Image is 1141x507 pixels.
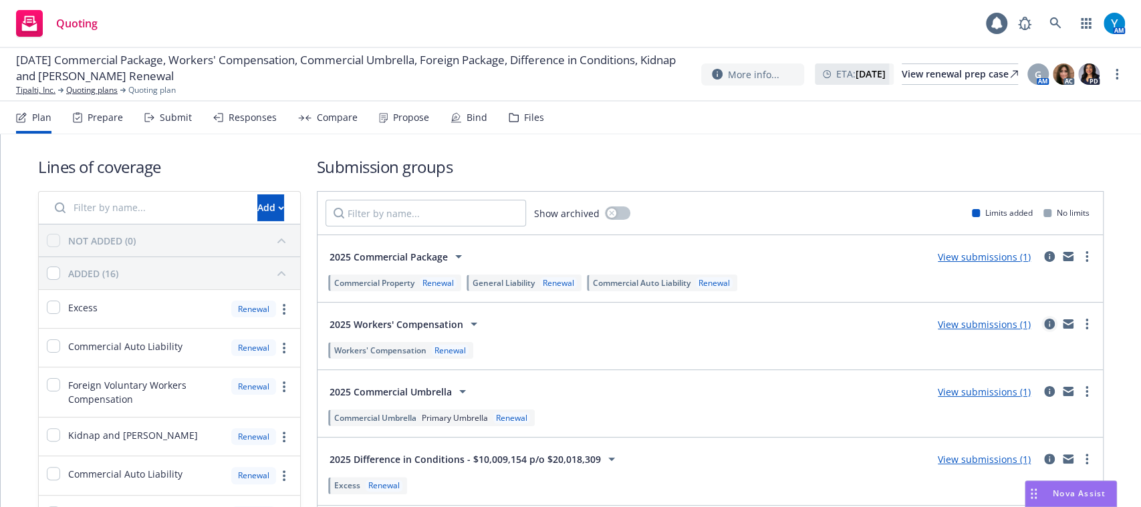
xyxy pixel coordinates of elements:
[128,84,176,96] span: Quoting plan
[330,452,601,466] span: 2025 Difference in Conditions - $10,009,154 p/o $20,018,309
[231,378,276,395] div: Renewal
[1053,488,1106,499] span: Nova Assist
[856,67,886,80] strong: [DATE]
[47,194,249,221] input: Filter by name...
[467,112,487,123] div: Bind
[1079,451,1095,467] a: more
[1043,207,1090,218] div: No limits
[334,277,414,289] span: Commercial Property
[16,52,690,84] span: [DATE] Commercial Package, Workers' Compensation, Commercial Umbrella, Foreign Package, Differenc...
[1060,383,1076,399] a: mail
[317,112,358,123] div: Compare
[701,63,804,86] button: More info...
[68,234,136,248] div: NOT ADDED (0)
[334,480,360,491] span: Excess
[326,243,471,270] button: 2025 Commercial Package
[1060,316,1076,332] a: mail
[1109,66,1125,82] a: more
[1060,248,1076,265] a: mail
[68,467,182,481] span: Commercial Auto Liability
[276,468,292,484] a: more
[330,317,463,331] span: 2025 Workers' Compensation
[534,206,600,220] span: Show archived
[1079,316,1095,332] a: more
[56,18,98,29] span: Quoting
[938,453,1031,466] a: View submissions (1)
[68,378,223,406] span: Foreign Voluntary Workers Compensation
[902,64,1018,84] div: View renewal prep case
[972,207,1033,218] div: Limits added
[1060,451,1076,467] a: mail
[1025,481,1042,506] div: Drag to move
[231,428,276,445] div: Renewal
[68,230,292,251] button: NOT ADDED (0)
[366,480,402,491] div: Renewal
[432,345,469,356] div: Renewal
[231,339,276,356] div: Renewal
[276,379,292,395] a: more
[68,267,118,281] div: ADDED (16)
[473,277,535,289] span: General Liability
[1035,67,1041,81] span: G
[593,277,690,289] span: Commercial Auto Liability
[68,428,198,442] span: Kidnap and [PERSON_NAME]
[1104,13,1125,34] img: photo
[540,277,577,289] div: Renewal
[696,277,733,289] div: Renewal
[1041,451,1057,467] a: circleInformation
[938,250,1031,263] a: View submissions (1)
[330,385,452,399] span: 2025 Commercial Umbrella
[1025,480,1117,507] button: Nova Assist
[276,429,292,445] a: more
[16,84,55,96] a: Tipalti, Inc.
[326,378,475,405] button: 2025 Commercial Umbrella
[393,112,429,123] div: Propose
[493,412,530,424] div: Renewal
[68,263,292,284] button: ADDED (16)
[66,84,118,96] a: Quoting plans
[231,301,276,317] div: Renewal
[330,250,448,264] span: 2025 Commercial Package
[938,385,1031,398] a: View submissions (1)
[1073,10,1100,37] a: Switch app
[836,67,886,81] span: ETA :
[728,67,779,81] span: More info...
[1078,63,1100,85] img: photo
[334,412,416,424] span: Commercial Umbrella
[524,112,544,123] div: Files
[11,5,103,42] a: Quoting
[326,311,486,337] button: 2025 Workers' Compensation
[1042,10,1069,37] a: Search
[1041,248,1057,265] a: circleInformation
[160,112,192,123] div: Submit
[88,112,123,123] div: Prepare
[334,345,426,356] span: Workers' Compensation
[229,112,277,123] div: Responses
[326,446,624,472] button: 2025 Difference in Conditions - $10,009,154 p/o $20,018,309
[1053,63,1074,85] img: photo
[422,412,488,424] span: Primary Umbrella
[38,156,301,178] h1: Lines of coverage
[1079,248,1095,265] a: more
[32,112,51,123] div: Plan
[1011,10,1038,37] a: Report a Bug
[68,301,98,315] span: Excess
[1079,383,1095,399] a: more
[902,63,1018,85] a: View renewal prep case
[326,200,526,226] input: Filter by name...
[1041,316,1057,332] a: circleInformation
[1041,383,1057,399] a: circleInformation
[257,195,284,220] div: Add
[276,301,292,317] a: more
[420,277,457,289] div: Renewal
[317,156,1104,178] h1: Submission groups
[68,339,182,353] span: Commercial Auto Liability
[231,467,276,484] div: Renewal
[276,340,292,356] a: more
[257,194,284,221] button: Add
[938,318,1031,331] a: View submissions (1)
